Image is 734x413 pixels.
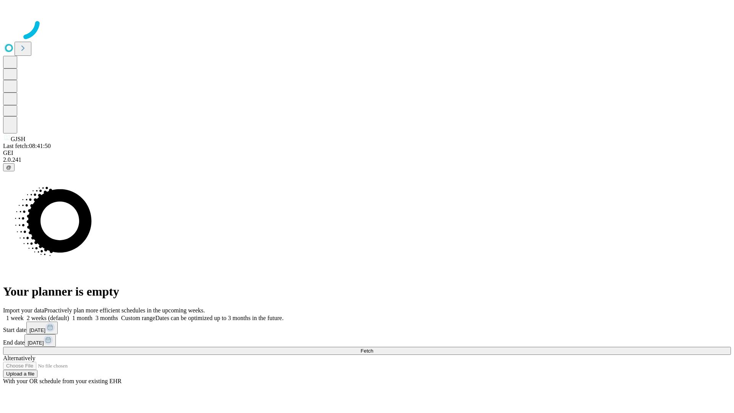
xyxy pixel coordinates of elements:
[155,315,283,321] span: Dates can be optimized up to 3 months in the future.
[3,156,731,163] div: 2.0.241
[3,322,731,334] div: Start date
[3,370,37,378] button: Upload a file
[3,307,44,314] span: Import your data
[3,378,122,384] span: With your OR schedule from your existing EHR
[3,163,15,171] button: @
[44,307,205,314] span: Proactively plan more efficient schedules in the upcoming weeks.
[29,327,45,333] span: [DATE]
[11,136,25,142] span: GJSH
[3,285,731,299] h1: Your planner is empty
[361,348,373,354] span: Fetch
[121,315,155,321] span: Custom range
[27,315,69,321] span: 2 weeks (default)
[3,150,731,156] div: GEI
[3,143,51,149] span: Last fetch: 08:41:50
[3,334,731,347] div: End date
[6,315,24,321] span: 1 week
[28,340,44,346] span: [DATE]
[26,322,58,334] button: [DATE]
[24,334,56,347] button: [DATE]
[96,315,118,321] span: 3 months
[6,164,11,170] span: @
[72,315,93,321] span: 1 month
[3,355,35,361] span: Alternatively
[3,347,731,355] button: Fetch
